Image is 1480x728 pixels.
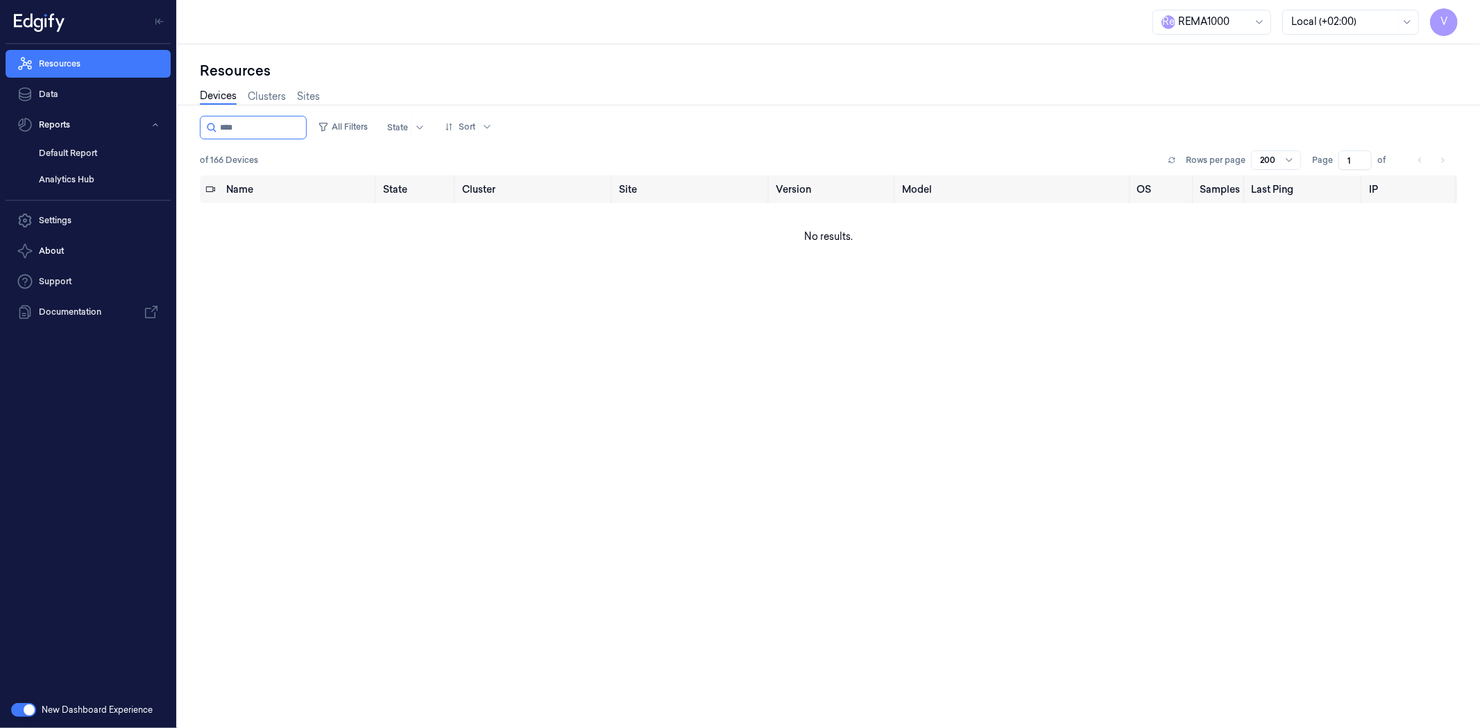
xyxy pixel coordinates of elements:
nav: pagination [1411,150,1452,170]
th: OS [1132,175,1195,203]
button: Reports [6,111,171,139]
a: Default Report [28,141,171,165]
button: Toggle Navigation [148,10,171,33]
a: Analytics Hub [28,168,171,191]
a: Data [6,80,171,108]
th: Model [896,175,1132,203]
button: All Filters [312,116,373,138]
th: Last Ping [1246,175,1364,203]
td: No results. [200,203,1458,270]
button: V [1430,8,1458,36]
th: Cluster [457,175,613,203]
th: Site [613,175,770,203]
span: of 166 Devices [200,154,258,166]
a: Settings [6,207,171,234]
th: Samples [1195,175,1246,203]
a: Resources [6,50,171,78]
th: State [377,175,457,203]
a: Clusters [248,89,286,104]
div: Resources [200,61,1458,80]
th: IP [1363,175,1458,203]
th: Version [770,175,896,203]
button: About [6,237,171,265]
a: Devices [200,89,237,105]
span: R e [1162,15,1175,29]
p: Rows per page [1186,154,1245,166]
a: Documentation [6,298,171,326]
a: Sites [297,89,320,104]
span: Page [1312,154,1333,166]
th: Name [221,175,377,203]
span: of [1377,154,1400,166]
a: Support [6,268,171,295]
